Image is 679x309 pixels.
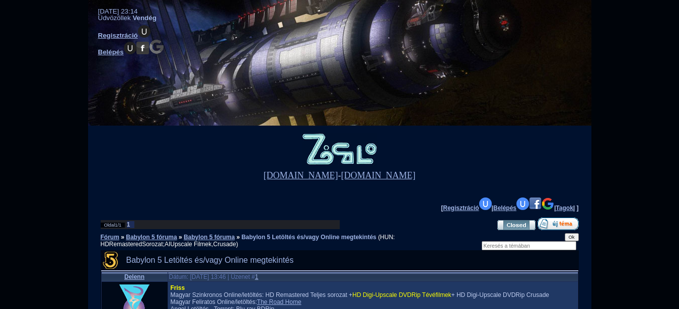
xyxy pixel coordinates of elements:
[119,223,121,228] span: 1
[482,241,576,250] input: Keresés a témában
[341,170,416,180] a: [DOMAIN_NAME]
[542,197,554,210] img: gsz.png
[556,204,573,212] a: Tagok
[136,42,149,54] img: facebook.png
[538,218,579,230] img: Új téma
[98,32,150,39] a: Regisztráció
[479,197,492,210] img: uid_kek.png
[242,234,376,241] a: Babylon 5 Letöltés és/vagy Online megtekintés
[529,197,542,210] img: facebook_kek.png
[98,14,157,22] div: Üdvözöllek
[98,32,138,39] b: Regisztráció
[441,204,578,212] b: [ | | | ]
[121,234,124,241] span: »
[126,234,177,241] a: Babylon 5 fóruma
[352,291,451,298] span: HD Digi-Upscale DVDRip Tévéfilmek
[516,197,529,210] img: uid_kek.png
[138,25,150,38] img: uid.png
[98,48,124,56] b: Belépés
[98,48,164,56] a: Belépés
[101,223,125,228] li: Oldal /
[98,8,138,15] div: [DATE] 23:14
[237,234,240,241] span: »
[149,39,164,54] img: g.png
[302,133,378,169] img: zocaloforum.jpg
[493,204,554,212] a: Belépés
[184,234,235,241] a: Babylon 5 fóruma
[168,272,578,281] td: Dátum: [DATE] 13:46 | Üzenet #
[255,273,258,280] a: 1
[497,220,536,230] img: Lezárt téma
[257,298,301,305] a: The Road Home
[101,234,395,248] span: (HUN: HDRemasteredSorozat;AIUpscale Filmek,Crusade)
[126,256,294,264] span: Babylon 5 Letöltés és/vagy Online megtekintés
[124,42,136,54] img: uid.png
[132,14,156,22] b: Vendég
[101,234,119,241] a: Fórum
[443,204,491,212] a: Regisztráció
[124,273,144,280] a: Delenn
[565,233,579,241] input: Ok
[115,223,117,228] span: 1
[264,170,416,180] font: -
[179,234,182,241] span: »
[127,221,134,228] li: 1
[171,284,185,291] span: Friss
[264,170,338,180] a: [DOMAIN_NAME]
